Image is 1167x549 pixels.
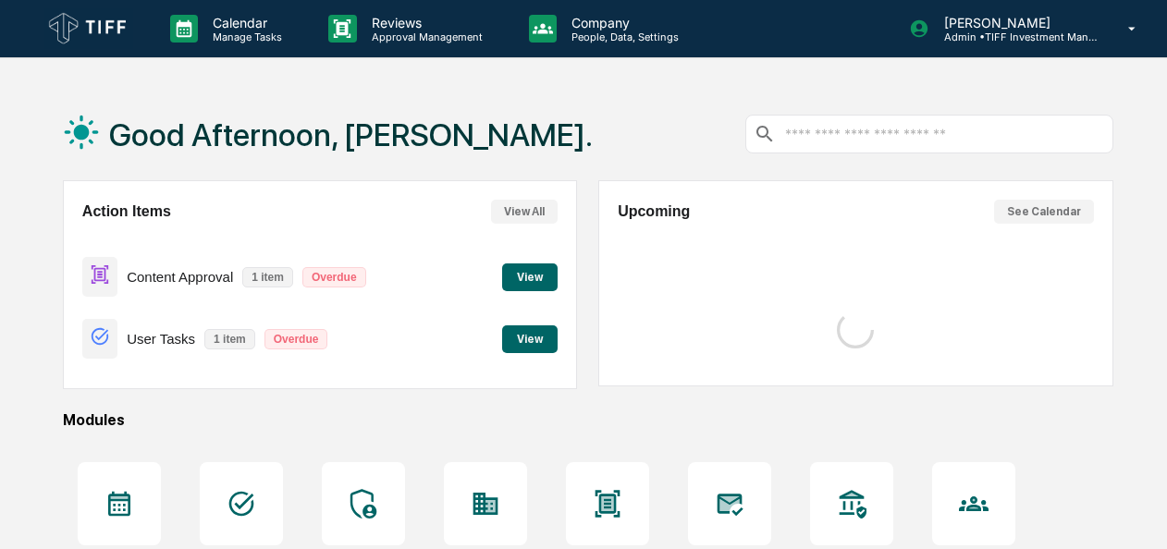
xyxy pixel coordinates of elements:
[127,269,233,285] p: Content Approval
[618,203,690,220] h2: Upcoming
[82,203,171,220] h2: Action Items
[929,15,1101,30] p: [PERSON_NAME]
[502,267,558,285] a: View
[994,200,1094,224] button: See Calendar
[63,411,1113,429] div: Modules
[502,329,558,347] a: View
[44,8,133,49] img: logo
[127,331,195,347] p: User Tasks
[357,15,492,30] p: Reviews
[264,329,328,349] p: Overdue
[109,116,593,153] h1: Good Afternoon, [PERSON_NAME].
[302,267,366,287] p: Overdue
[557,30,688,43] p: People, Data, Settings
[557,15,688,30] p: Company
[357,30,492,43] p: Approval Management
[198,30,291,43] p: Manage Tasks
[929,30,1101,43] p: Admin • TIFF Investment Management
[198,15,291,30] p: Calendar
[502,325,558,353] button: View
[491,200,558,224] button: View All
[502,263,558,291] button: View
[242,267,293,287] p: 1 item
[204,329,255,349] p: 1 item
